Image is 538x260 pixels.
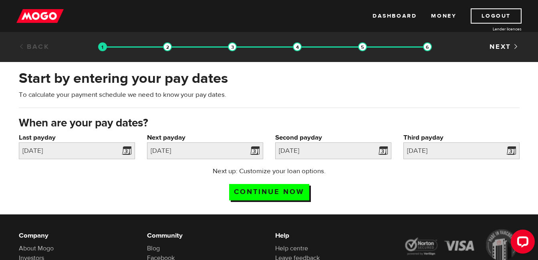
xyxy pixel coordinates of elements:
[16,8,64,24] img: mogo_logo-11ee424be714fa7cbb0f0f49df9e16ec.png
[19,70,520,87] h2: Start by entering your pay dates
[147,231,263,240] h6: Community
[147,133,263,142] label: Next payday
[461,26,522,32] a: Lender licences
[19,244,54,252] a: About Mogo
[19,231,135,240] h6: Company
[19,90,520,100] p: To calculate your payment schedule we need to know your pay dates.
[275,133,391,142] label: Second payday
[431,8,456,24] a: Money
[423,42,432,51] img: transparent-188c492fd9eaac0f573672f40bb141c2.gif
[189,166,349,176] p: Next up: Customize your loan options.
[275,231,391,240] h6: Help
[275,244,308,252] a: Help centre
[19,117,520,130] h3: When are your pay dates?
[163,42,172,51] img: transparent-188c492fd9eaac0f573672f40bb141c2.gif
[229,184,309,200] input: Continue now
[471,8,522,24] a: Logout
[19,42,50,51] a: Back
[147,244,160,252] a: Blog
[98,42,107,51] img: transparent-188c492fd9eaac0f573672f40bb141c2.gif
[358,42,367,51] img: transparent-188c492fd9eaac0f573672f40bb141c2.gif
[373,8,417,24] a: Dashboard
[228,42,237,51] img: transparent-188c492fd9eaac0f573672f40bb141c2.gif
[19,133,135,142] label: Last payday
[490,42,519,51] a: Next
[293,42,302,51] img: transparent-188c492fd9eaac0f573672f40bb141c2.gif
[504,226,538,260] iframe: LiveChat chat widget
[403,133,520,142] label: Third payday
